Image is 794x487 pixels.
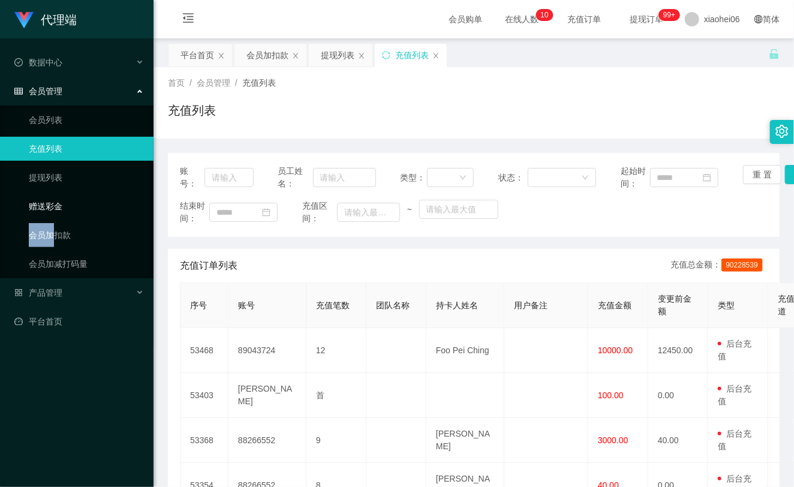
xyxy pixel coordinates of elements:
[190,78,192,88] span: /
[561,15,607,23] span: 充值订单
[648,418,708,463] td: 40.00
[168,101,216,119] h1: 充值列表
[228,373,306,418] td: [PERSON_NAME]
[459,174,467,182] i: 图标: down
[671,258,768,273] div: 充值总金额：
[743,165,781,184] button: 重 置
[621,165,650,190] span: 起始时间：
[432,52,440,59] i: 图标: close
[168,78,185,88] span: 首页
[718,384,751,406] span: 后台充值
[29,252,144,276] a: 会员加减打码量
[292,52,299,59] i: 图标: close
[180,200,209,225] span: 结束时间：
[181,44,214,67] div: 平台首页
[235,78,237,88] span: /
[228,418,306,463] td: 88266552
[180,165,204,190] span: 账号：
[598,435,628,445] span: 3000.00
[598,345,633,355] span: 10000.00
[426,328,504,373] td: Foo Pei Ching
[754,15,763,23] i: 图标: global
[306,373,366,418] td: 首
[316,300,350,310] span: 充值笔数
[29,223,144,247] a: 会员加扣款
[14,58,62,67] span: 数据中心
[218,52,225,59] i: 图标: close
[395,44,429,67] div: 充值列表
[14,14,77,24] a: 代理端
[14,12,34,29] img: logo.9652507e.png
[181,328,228,373] td: 53468
[228,328,306,373] td: 89043724
[29,108,144,132] a: 会员列表
[648,328,708,373] td: 12450.00
[14,86,62,96] span: 会员管理
[337,203,400,222] input: 请输入最小值为
[703,173,711,182] i: 图标: calendar
[400,172,427,184] span: 类型：
[718,300,735,310] span: 类型
[41,1,77,39] h1: 代理端
[168,1,209,39] i: 图标: menu-fold
[721,258,763,272] span: 90228539
[302,200,337,225] span: 充值区间：
[29,194,144,218] a: 赠送彩金
[321,44,354,67] div: 提现列表
[382,51,390,59] i: 图标: sync
[536,9,553,21] sup: 10
[598,390,624,400] span: 100.00
[238,300,255,310] span: 账号
[306,418,366,463] td: 9
[419,200,498,219] input: 请输入最大值
[14,58,23,67] i: 图标: check-circle-o
[181,418,228,463] td: 53368
[278,165,312,190] span: 员工姓名：
[718,339,751,361] span: 后台充值
[498,172,528,184] span: 状态：
[246,44,288,67] div: 会员加扣款
[514,300,548,310] span: 用户备注
[197,78,230,88] span: 会员管理
[29,166,144,190] a: 提现列表
[262,208,270,217] i: 图标: calendar
[499,15,545,23] span: 在线人数
[376,300,410,310] span: 团队名称
[29,137,144,161] a: 充值列表
[180,258,237,273] span: 充值订单列表
[190,300,207,310] span: 序号
[204,168,254,187] input: 请输入
[540,9,545,21] p: 1
[658,9,680,21] sup: 1183
[14,309,144,333] a: 图标: dashboard平台首页
[14,288,62,297] span: 产品管理
[436,300,478,310] span: 持卡人姓名
[14,87,23,95] i: 图标: table
[242,78,276,88] span: 充值列表
[181,373,228,418] td: 53403
[598,300,631,310] span: 充值金额
[775,125,789,138] i: 图标: setting
[718,429,751,451] span: 后台充值
[400,203,419,216] span: ~
[306,328,366,373] td: 12
[648,373,708,418] td: 0.00
[769,49,780,59] i: 图标: unlock
[545,9,549,21] p: 0
[658,294,691,316] span: 变更前金额
[426,418,504,463] td: [PERSON_NAME]
[313,168,376,187] input: 请输入
[14,288,23,297] i: 图标: appstore-o
[358,52,365,59] i: 图标: close
[624,15,669,23] span: 提现订单
[582,174,589,182] i: 图标: down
